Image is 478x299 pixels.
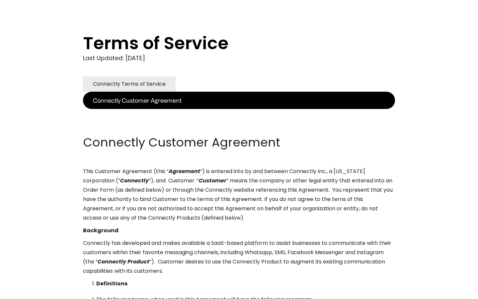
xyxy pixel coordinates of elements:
[83,167,395,223] p: This Customer Agreement (this “ ”) is entered into by and between Connectly Inc., a [US_STATE] co...
[83,122,395,131] p: ‍
[83,227,119,234] strong: Background
[83,53,395,63] div: Last Updated: [DATE]
[169,167,200,175] em: Agreement
[83,109,395,118] p: ‍
[96,280,127,287] strong: Definitions
[93,79,166,89] div: Connectly Terms of Service
[93,96,182,105] div: Connectly Customer Agreement
[199,177,226,184] em: Customer
[120,177,149,184] em: Connectly
[13,287,40,297] ul: Language list
[98,258,149,265] em: Connectly Product
[83,134,395,151] h2: Connectly Customer Agreement
[83,239,395,276] p: Connectly has developed and makes available a SaaS-based platform to assist businesses to communi...
[7,287,40,297] aside: Language selected: English
[83,33,368,53] h1: Terms of Service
